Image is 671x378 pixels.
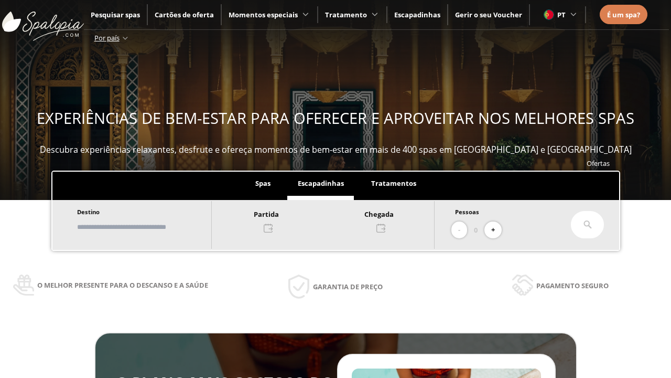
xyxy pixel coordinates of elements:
[607,10,640,19] span: É um spa?
[37,279,208,291] span: O melhor presente para o descanso e a saúde
[255,178,270,188] span: Spas
[155,10,214,19] a: Cartões de oferta
[313,281,383,292] span: Garantia de preço
[607,9,640,20] a: É um spa?
[587,159,610,168] a: Ofertas
[455,208,479,216] span: Pessoas
[298,178,344,188] span: Escapadinhas
[94,33,120,43] span: Por país
[2,1,84,41] img: ImgLogoSpalopia.BvClDcEz.svg
[451,222,467,239] button: -
[536,280,609,291] span: Pagamento seguro
[40,144,632,155] span: Descubra experiências relaxantes, desfrute e ofereça momentos de bem-estar em mais de 400 spas em...
[91,10,140,19] a: Pesquisar spas
[37,108,634,129] span: EXPERIÊNCIAS DE BEM-ESTAR PARA OFERECER E APROVEITAR NOS MELHORES SPAS
[474,224,478,236] span: 0
[371,178,416,188] span: Tratamentos
[455,10,522,19] a: Gerir o seu Voucher
[77,208,100,216] span: Destino
[394,10,440,19] a: Escapadinhas
[484,222,502,239] button: +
